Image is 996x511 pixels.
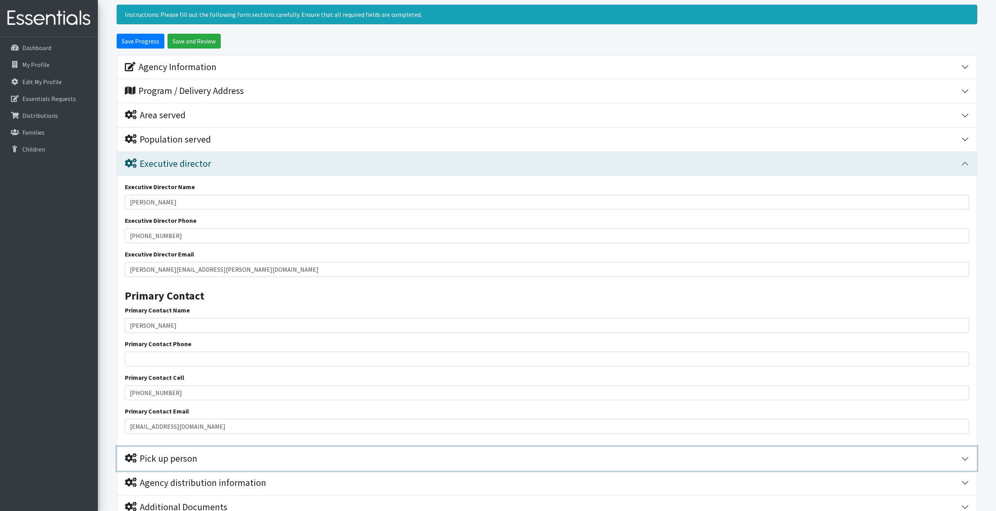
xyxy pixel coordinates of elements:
div: Program / Delivery Address [125,85,244,97]
p: Dashboard [22,44,51,52]
p: Children [22,145,45,153]
div: Population served [125,134,211,145]
a: Families [3,125,95,140]
div: Agency Information [125,61,216,73]
label: Primary Contact Email [125,406,189,416]
a: Dashboard [3,40,95,56]
label: Executive Director Email [125,249,194,259]
a: Essentials Requests [3,91,95,107]
p: Essentials Requests [22,95,76,103]
div: Area served [125,110,186,121]
div: Instructions: Please fill out the following form sections carefully. Ensure that all required fie... [117,5,977,24]
label: Primary Contact Name [125,305,190,315]
button: Agency Information [117,55,977,79]
div: Pick up person [125,453,197,464]
button: Pick up person [117,447,977,471]
div: Agency distribution information [125,477,266,489]
button: Executive director [117,152,977,176]
strong: Primary Contact [125,289,204,303]
input: Save and Review [168,34,221,49]
label: Primary Contact Cell [125,373,184,382]
label: Executive Director Phone [125,216,196,225]
img: HumanEssentials [3,5,95,31]
input: Save Progress [117,34,164,49]
button: Agency distribution information [117,471,977,495]
a: Edit My Profile [3,74,95,90]
label: Executive Director Name [125,182,195,191]
button: Area served [117,103,977,127]
p: My Profile [22,61,50,69]
p: Distributions [22,112,58,119]
button: Population served [117,128,977,152]
button: Program / Delivery Address [117,79,977,103]
p: Edit My Profile [22,78,62,86]
a: Distributions [3,108,95,123]
div: Executive director [125,158,211,170]
label: Primary Contact Phone [125,339,191,348]
a: Children [3,141,95,157]
p: Families [22,128,45,136]
a: My Profile [3,57,95,72]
